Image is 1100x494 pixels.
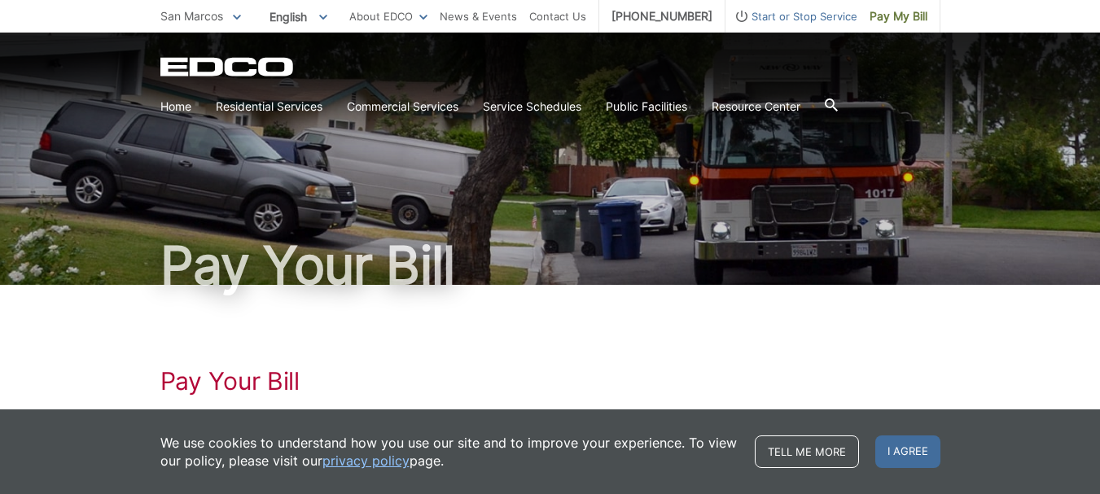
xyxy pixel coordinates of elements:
[347,98,458,116] a: Commercial Services
[483,98,581,116] a: Service Schedules
[606,98,687,116] a: Public Facilities
[870,7,927,25] span: Pay My Bill
[160,239,940,291] h1: Pay Your Bill
[755,435,859,468] a: Tell me more
[160,434,738,470] p: We use cookies to understand how you use our site and to improve your experience. To view our pol...
[160,57,296,77] a: EDCD logo. Return to the homepage.
[712,98,800,116] a: Resource Center
[160,98,191,116] a: Home
[440,7,517,25] a: News & Events
[322,452,410,470] a: privacy policy
[257,3,340,30] span: English
[160,366,940,396] h1: Pay Your Bill
[349,7,427,25] a: About EDCO
[160,9,223,23] span: San Marcos
[216,98,322,116] a: Residential Services
[529,7,586,25] a: Contact Us
[875,435,940,468] span: I agree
